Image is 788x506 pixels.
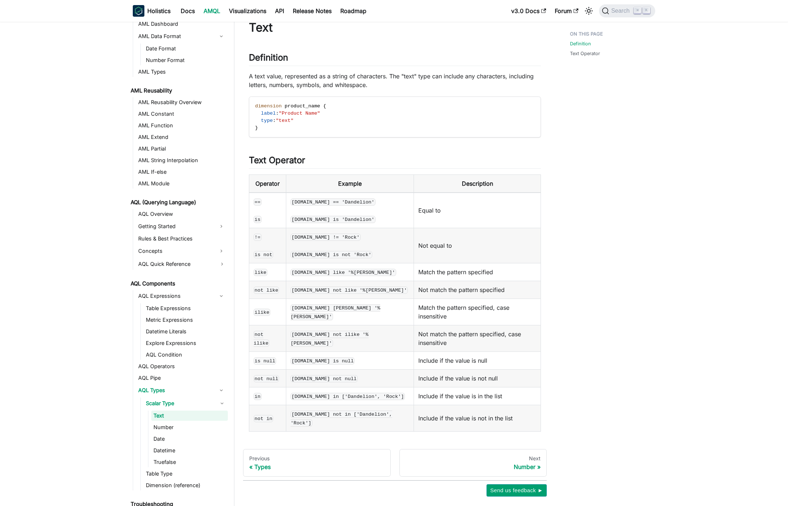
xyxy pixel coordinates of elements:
[136,361,228,371] a: AQL Operators
[136,234,228,244] a: Rules & Best Practices
[550,5,583,17] a: Forum
[243,449,547,477] nav: Docs pages
[291,251,372,258] code: [DOMAIN_NAME] is not 'Rock'
[215,30,228,42] button: Collapse sidebar category 'AML Data Format'
[136,19,228,29] a: AML Dashboard
[249,20,541,35] h1: Text
[291,269,396,276] code: [DOMAIN_NAME] like '%[PERSON_NAME]'
[254,331,269,347] code: not ilike
[249,175,286,193] th: Operator
[249,463,385,470] div: Types
[254,269,267,276] code: like
[136,30,215,42] a: AML Data Format
[144,303,228,313] a: Table Expressions
[136,245,215,257] a: Concepts
[243,449,391,477] a: PreviousTypes
[254,415,273,422] code: not in
[199,5,225,17] a: AMQL
[254,375,279,382] code: not null
[273,118,276,123] span: :
[414,263,541,281] td: Match the pattern specified
[323,103,326,109] span: {
[261,118,273,123] span: type
[291,216,375,223] code: [DOMAIN_NAME] is 'Dandelion'
[136,167,228,177] a: AML If-else
[609,8,634,14] span: Search
[291,411,392,427] code: [DOMAIN_NAME] not in ['Dandelion', 'Rock']
[570,50,600,57] a: Text Operator
[136,384,215,396] a: AQL Types
[271,5,288,17] a: API
[291,234,361,241] code: [DOMAIN_NAME] != 'Rock'
[291,287,408,294] code: [DOMAIN_NAME] not like '%[PERSON_NAME]'
[414,405,541,432] td: Include if the value is not in the list
[406,463,541,470] div: Number
[276,111,279,116] span: :
[126,22,234,506] nav: Docs sidebar
[151,445,228,456] a: Datetime
[254,198,262,206] code: ==
[286,175,414,193] th: Example
[249,72,541,89] p: A text value, represented as a string of characters. The "text" type can include any characters, ...
[276,118,294,123] span: "text"
[288,5,336,17] a: Release Notes
[261,111,276,116] span: label
[128,279,228,289] a: AQL Components
[254,393,262,400] code: in
[128,197,228,207] a: AQL (Querying Language)
[136,258,228,270] a: AQL Quick Reference
[643,7,650,14] kbd: K
[225,5,271,17] a: Visualizations
[144,480,228,490] a: Dimension (reference)
[144,338,228,348] a: Explore Expressions
[291,331,369,347] code: [DOMAIN_NAME] not ilike '%[PERSON_NAME]'
[414,352,541,370] td: Include if the value is null
[144,469,228,479] a: Table Type
[507,5,550,17] a: v3.0 Docs
[151,457,228,467] a: Truefalse
[399,449,547,477] a: NextNumber
[570,40,591,47] a: Definition
[151,422,228,432] a: Number
[254,357,276,365] code: is null
[215,221,228,232] button: Expand sidebar category 'Getting Started'
[255,103,282,109] span: dimension
[136,221,215,232] a: Getting Started
[414,193,541,228] td: Equal to
[583,5,595,17] button: Switch between dark and light mode (currently light mode)
[144,326,228,337] a: Datetime Literals
[414,387,541,405] td: Include if the value is in the list
[254,234,262,241] code: !=
[144,44,228,54] a: Date Format
[249,455,385,462] div: Previous
[291,393,405,400] code: [DOMAIN_NAME] in ['Dandelion', 'Rock']
[249,155,541,169] h2: Text Operator
[254,216,262,223] code: is
[291,375,358,382] code: [DOMAIN_NAME] not null
[136,67,228,77] a: AML Types
[136,178,228,189] a: AML Module
[151,434,228,444] a: Date
[136,144,228,154] a: AML Partial
[136,290,215,302] a: AQL Expressions
[136,97,228,107] a: AML Reusability Overview
[414,281,541,299] td: Not match the pattern specified
[133,5,171,17] a: HolisticsHolistics
[128,86,228,96] a: AML Reusability
[215,290,228,302] button: Collapse sidebar category 'AQL Expressions'
[254,251,273,258] code: is not
[291,198,375,206] code: [DOMAIN_NAME] == 'Dandelion'
[255,125,258,131] span: }
[147,7,171,15] b: Holistics
[215,245,228,257] button: Expand sidebar category 'Concepts'
[285,103,320,109] span: product_name
[144,315,228,325] a: Metric Expressions
[279,111,320,116] span: "Product Name"
[249,52,541,66] h2: Definition
[136,155,228,165] a: AML String Interpolation
[291,304,380,320] code: [DOMAIN_NAME] [PERSON_NAME] '%[PERSON_NAME]'
[490,486,543,495] span: Send us feedback ►
[336,5,371,17] a: Roadmap
[414,228,541,263] td: Not equal to
[414,175,541,193] th: Description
